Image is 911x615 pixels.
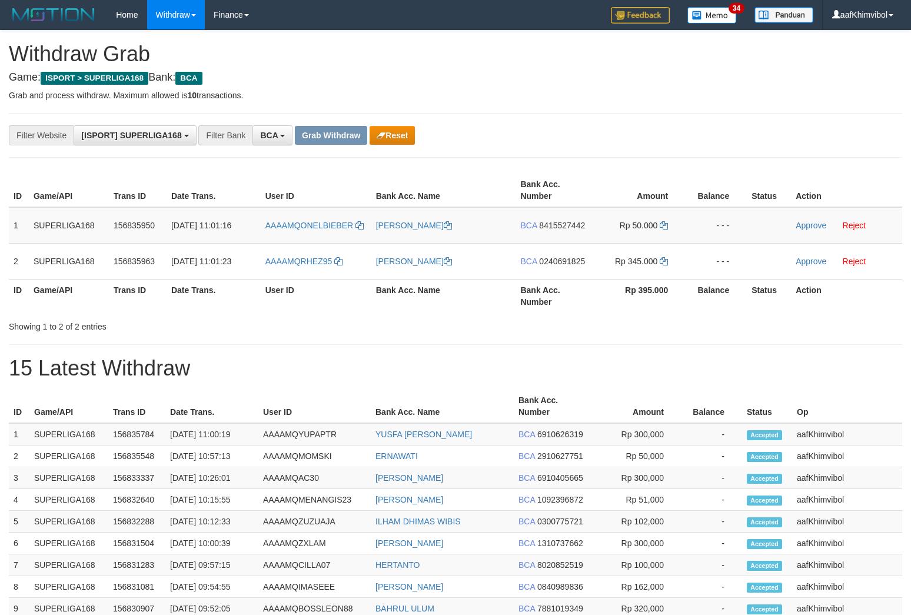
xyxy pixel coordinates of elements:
[681,423,742,446] td: -
[9,243,29,279] td: 2
[520,257,537,266] span: BCA
[687,7,737,24] img: Button%20Memo.svg
[29,446,108,467] td: SUPERLIGA168
[258,489,371,511] td: AAAAMQMENANGIS23
[747,452,782,462] span: Accepted
[590,511,681,533] td: Rp 102,000
[590,423,681,446] td: Rp 300,000
[375,560,420,570] a: HERTANTO
[29,279,109,313] th: Game/API
[537,604,583,613] span: Copy 7881019349 to clipboard
[265,221,353,230] span: AAAAMQONELBIEBER
[165,489,258,511] td: [DATE] 10:15:55
[265,257,343,266] a: AAAAMQRHEZ95
[29,390,108,423] th: Game/API
[681,533,742,554] td: -
[375,582,443,591] a: [PERSON_NAME]
[590,446,681,467] td: Rp 50,000
[258,511,371,533] td: AAAAMQZUZUAJA
[537,538,583,548] span: Copy 1310737662 to clipboard
[375,604,434,613] a: BAHRUL ULUM
[165,390,258,423] th: Date Trans.
[260,131,278,140] span: BCA
[167,279,261,313] th: Date Trans.
[747,583,782,593] span: Accepted
[590,467,681,489] td: Rp 300,000
[187,91,197,100] strong: 10
[747,474,782,484] span: Accepted
[686,243,747,279] td: - - -
[792,489,902,511] td: aafKhimvibol
[375,495,443,504] a: [PERSON_NAME]
[108,423,165,446] td: 156835784
[165,446,258,467] td: [DATE] 10:57:13
[9,576,29,598] td: 8
[792,533,902,554] td: aafKhimvibol
[796,257,826,266] a: Approve
[747,539,782,549] span: Accepted
[108,576,165,598] td: 156831081
[258,446,371,467] td: AAAAMQMOMSKI
[371,174,516,207] th: Bank Acc. Name
[518,560,535,570] span: BCA
[171,221,231,230] span: [DATE] 11:01:16
[681,390,742,423] th: Balance
[165,576,258,598] td: [DATE] 09:54:55
[9,533,29,554] td: 6
[537,582,583,591] span: Copy 0840989836 to clipboard
[165,554,258,576] td: [DATE] 09:57:15
[537,430,583,439] span: Copy 6910626319 to clipboard
[660,221,668,230] a: Copy 50000 to clipboard
[9,489,29,511] td: 4
[376,257,452,266] a: [PERSON_NAME]
[108,446,165,467] td: 156835548
[375,473,443,483] a: [PERSON_NAME]
[593,174,686,207] th: Amount
[9,72,902,84] h4: Game: Bank:
[252,125,292,145] button: BCA
[9,125,74,145] div: Filter Website
[9,174,29,207] th: ID
[681,467,742,489] td: -
[261,279,371,313] th: User ID
[375,517,461,526] a: ILHAM DHIMAS WIBIS
[258,423,371,446] td: AAAAMQYUPAPTR
[167,174,261,207] th: Date Trans.
[9,446,29,467] td: 2
[258,390,371,423] th: User ID
[686,207,747,244] td: - - -
[258,533,371,554] td: AAAAMQZXLAM
[29,423,108,446] td: SUPERLIGA168
[537,517,583,526] span: Copy 0300775721 to clipboard
[29,467,108,489] td: SUPERLIGA168
[261,174,371,207] th: User ID
[108,390,165,423] th: Trans ID
[375,451,418,461] a: ERNAWATI
[29,207,109,244] td: SUPERLIGA168
[747,604,782,614] span: Accepted
[108,533,165,554] td: 156831504
[681,446,742,467] td: -
[81,131,181,140] span: [ISPORT] SUPERLIGA168
[791,174,902,207] th: Action
[9,207,29,244] td: 1
[747,561,782,571] span: Accepted
[265,221,364,230] a: AAAAMQONELBIEBER
[258,467,371,489] td: AAAAMQAC30
[754,7,813,23] img: panduan.png
[742,390,792,423] th: Status
[265,257,333,266] span: AAAAMQRHEZ95
[792,423,902,446] td: aafKhimvibol
[9,357,902,380] h1: 15 Latest Withdraw
[660,257,668,266] a: Copy 345000 to clipboard
[371,390,514,423] th: Bank Acc. Name
[537,451,583,461] span: Copy 2910627751 to clipboard
[108,554,165,576] td: 156831283
[539,221,585,230] span: Copy 8415527442 to clipboard
[371,279,516,313] th: Bank Acc. Name
[9,279,29,313] th: ID
[590,533,681,554] td: Rp 300,000
[514,390,590,423] th: Bank Acc. Number
[258,554,371,576] td: AAAAMQCILLA07
[518,582,535,591] span: BCA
